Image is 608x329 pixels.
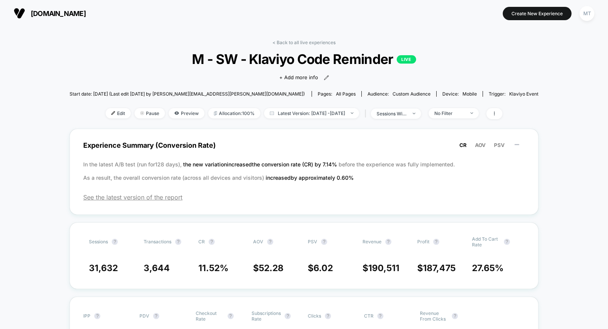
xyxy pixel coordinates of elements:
span: IPP [83,313,90,319]
span: CR [459,142,467,148]
span: CTR [364,313,374,319]
span: Custom Audience [393,91,431,97]
p: In the latest A/B test (run for 128 days), before the experience was fully implemented. As a resu... [83,158,525,184]
button: ? [385,239,391,245]
span: PSV [494,142,505,148]
button: ? [504,239,510,245]
button: AOV [473,142,488,149]
button: ? [267,239,273,245]
span: M - SW - Klaviyo Code Reminder [93,51,515,67]
button: [DOMAIN_NAME] [11,7,88,19]
span: Revenue [363,239,382,244]
span: Experience Summary (Conversion Rate) [83,137,525,154]
a: < Back to all live experiences [272,40,336,45]
span: Transactions [144,239,171,244]
span: $ [417,263,456,273]
span: Add To Cart Rate [472,236,500,248]
span: CR [198,239,205,244]
span: the new variation increased the conversion rate (CR) by 7.14 % [183,161,339,168]
span: + Add more info [279,74,318,81]
button: ? [285,313,291,319]
div: Pages: [318,91,356,97]
button: ? [325,313,331,319]
button: CR [457,142,469,149]
span: PDV [139,313,149,319]
button: ? [112,239,118,245]
img: rebalance [214,111,217,115]
button: PSV [492,142,507,149]
span: 3,644 [144,263,170,273]
span: Klaviyo Event [509,91,538,97]
span: Sessions [89,239,108,244]
button: ? [94,313,100,319]
button: ? [228,313,234,319]
span: increased by approximately 0.60 % [266,174,354,181]
span: Allocation: 100% [208,108,260,118]
img: end [351,112,353,114]
span: Revenue From Clicks [420,310,448,322]
span: Start date: [DATE] (Last edit [DATE] by [PERSON_NAME][EMAIL_ADDRESS][PERSON_NAME][DOMAIN_NAME]) [70,91,305,97]
span: $ [363,263,399,273]
span: 11.52 % [198,263,228,273]
div: No Filter [434,110,465,116]
button: ? [433,239,439,245]
span: [DOMAIN_NAME] [31,10,86,18]
span: $ [308,263,333,273]
button: MT [577,6,597,21]
button: ? [452,313,458,319]
span: Pause [135,108,165,118]
div: Trigger: [489,91,538,97]
span: AOV [475,142,486,148]
span: | [363,108,371,119]
div: MT [579,6,594,21]
div: Audience: [367,91,431,97]
span: 31,632 [89,263,118,273]
button: ? [321,239,327,245]
span: Clicks [308,313,321,319]
button: ? [175,239,181,245]
span: PSV [308,239,317,244]
button: ? [209,239,215,245]
button: Create New Experience [503,7,572,20]
button: ? [153,313,159,319]
span: $ [253,263,283,273]
span: 6.02 [313,263,333,273]
img: edit [111,111,115,115]
span: Subscriptions Rate [252,310,281,322]
span: 190,511 [368,263,399,273]
img: end [413,113,415,114]
span: Device: [436,91,483,97]
button: ? [377,313,383,319]
span: Edit [106,108,131,118]
span: See the latest version of the report [83,193,525,201]
span: Profit [417,239,429,244]
span: mobile [462,91,477,97]
span: all pages [336,91,356,97]
span: Checkout Rate [196,310,224,322]
img: Visually logo [14,8,25,19]
span: 187,475 [423,263,456,273]
span: 27.65 % [472,263,503,273]
span: Latest Version: [DATE] - [DATE] [264,108,359,118]
span: AOV [253,239,263,244]
span: 52.28 [259,263,283,273]
p: LIVE [397,55,416,64]
span: Preview [169,108,204,118]
img: end [140,111,144,115]
div: sessions with impression [377,111,407,117]
img: end [470,112,473,114]
img: calendar [270,111,274,115]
